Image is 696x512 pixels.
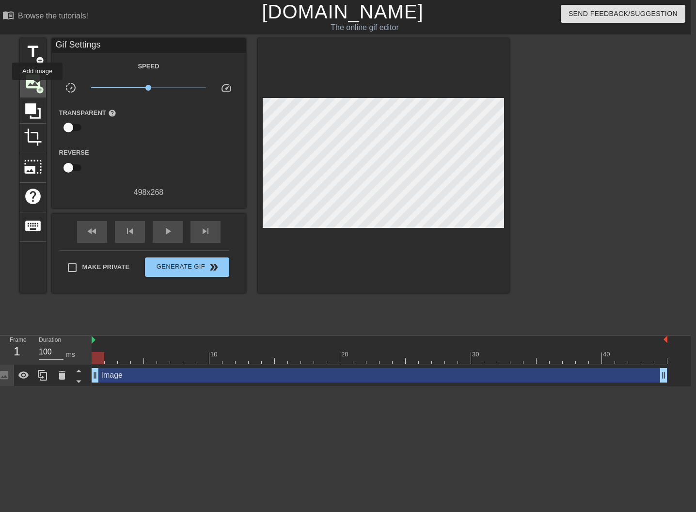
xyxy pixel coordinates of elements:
span: menu_book [2,9,14,21]
div: 30 [472,350,481,359]
span: photo_size_select_large [24,158,42,176]
span: Make Private [82,262,130,272]
label: Duration [39,337,61,343]
span: image [24,72,42,91]
div: 40 [603,350,612,359]
label: Reverse [59,148,89,158]
label: Transparent [59,108,116,118]
button: Generate Gif [145,257,229,277]
span: Generate Gif [149,261,225,273]
span: skip_previous [124,225,136,237]
span: slow_motion_video [65,82,77,94]
span: help [24,187,42,206]
button: Send Feedback/Suggestion [561,5,685,23]
span: fast_rewind [86,225,98,237]
span: play_arrow [162,225,174,237]
span: drag_handle [90,370,100,380]
span: keyboard [24,217,42,235]
span: drag_handle [659,370,668,380]
span: speed [221,82,232,94]
span: skip_next [200,225,211,237]
span: crop [24,128,42,146]
img: bound-end.png [664,336,667,343]
div: 1 [10,343,24,360]
span: add_circle [36,56,44,64]
div: 10 [210,350,219,359]
div: 20 [341,350,350,359]
span: title [24,43,42,61]
div: Frame [2,336,32,364]
div: The online gif editor [232,22,498,33]
span: double_arrow [208,261,220,273]
label: Speed [138,62,159,71]
div: 498 x 268 [52,187,246,198]
a: [DOMAIN_NAME] [262,1,423,22]
span: add_circle [36,86,44,94]
span: Send Feedback/Suggestion [569,8,678,20]
div: Browse the tutorials! [18,12,88,20]
div: ms [66,350,75,360]
span: help [108,109,116,117]
div: Gif Settings [52,38,246,53]
a: Browse the tutorials! [2,9,88,24]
